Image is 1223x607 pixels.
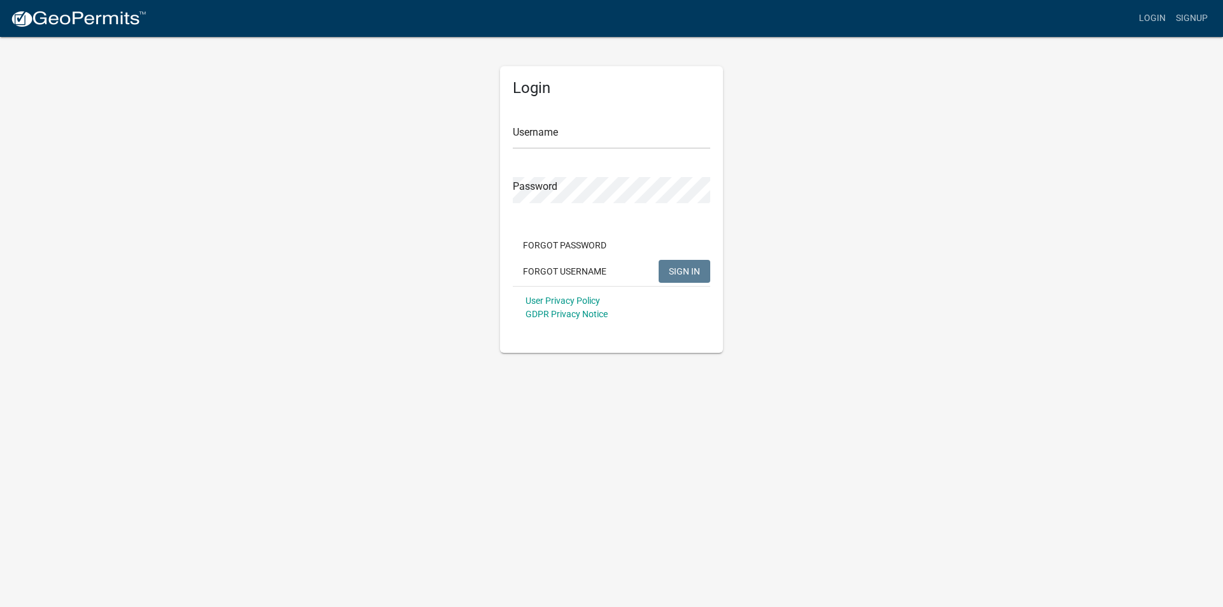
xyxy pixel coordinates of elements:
a: Signup [1171,6,1213,31]
a: User Privacy Policy [526,296,600,306]
button: SIGN IN [659,260,710,283]
a: Login [1134,6,1171,31]
h5: Login [513,79,710,97]
button: Forgot Password [513,234,617,257]
span: SIGN IN [669,266,700,276]
a: GDPR Privacy Notice [526,309,608,319]
button: Forgot Username [513,260,617,283]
